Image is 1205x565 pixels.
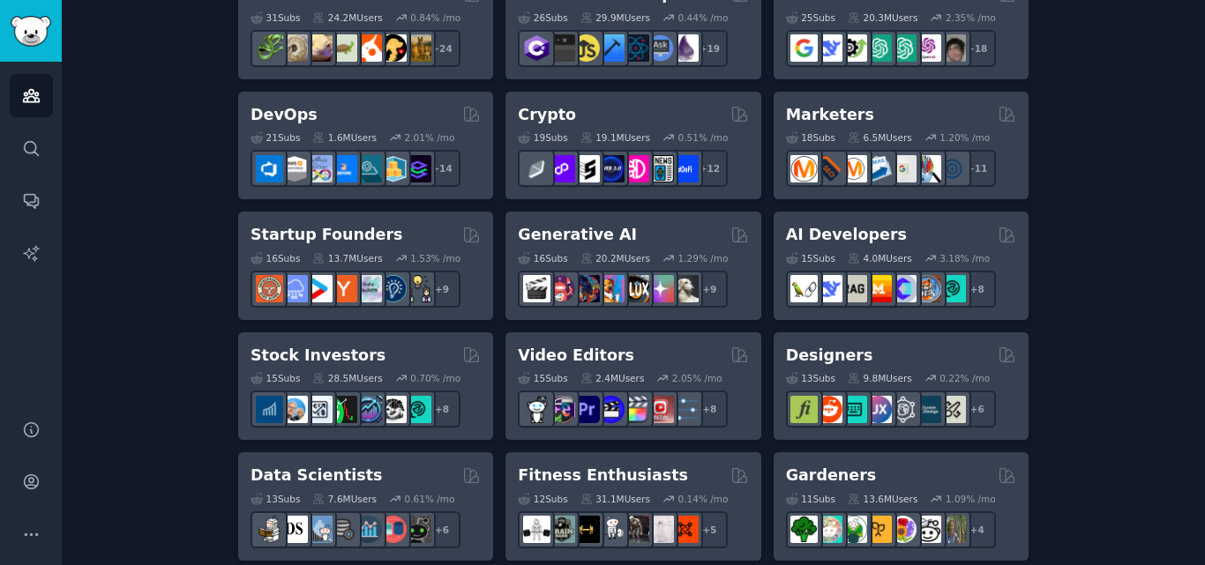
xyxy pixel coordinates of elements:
div: 2.4M Users [580,372,645,384]
img: iOSProgramming [597,34,625,62]
div: 24.2M Users [312,11,382,24]
img: GYM [523,516,550,543]
div: 6.5M Users [848,131,912,144]
img: analytics [355,516,382,543]
img: startup [305,275,333,302]
div: + 8 [691,390,728,427]
h2: Startup Founders [251,224,402,246]
img: AskComputerScience [647,34,674,62]
img: OnlineMarketing [939,155,966,182]
img: web3 [597,155,625,182]
img: llmops [914,275,941,302]
h2: Designers [786,345,873,367]
div: 3.18 % /mo [939,252,990,264]
img: OpenSourceAI [889,275,917,302]
img: SaaS [281,275,308,302]
img: AIDevelopersSociety [939,275,966,302]
img: AskMarketing [840,155,867,182]
div: 2.35 % /mo [946,11,996,24]
img: dogbreed [404,34,431,62]
img: succulents [815,516,842,543]
img: aivideo [523,275,550,302]
img: MistralAI [864,275,892,302]
div: 13.6M Users [848,493,917,505]
img: googleads [889,155,917,182]
img: ArtificalIntelligence [939,34,966,62]
img: csharp [523,34,550,62]
h2: Generative AI [518,224,637,246]
div: + 14 [423,150,460,187]
div: 13.7M Users [312,252,382,264]
div: 1.20 % /mo [939,131,990,144]
div: 25 Sub s [786,11,835,24]
img: GummySearch logo [11,16,51,47]
div: + 6 [959,390,996,427]
img: ycombinator [330,275,357,302]
img: learnjavascript [573,34,600,62]
img: finalcutpro [622,396,649,423]
img: data [404,516,431,543]
img: StocksAndTrading [355,396,382,423]
h2: AI Developers [786,224,907,246]
img: swingtrading [379,396,407,423]
img: vegetablegardening [790,516,818,543]
img: dividends [256,396,283,423]
div: 20.3M Users [848,11,917,24]
div: + 24 [423,30,460,67]
img: physicaltherapy [647,516,674,543]
div: + 11 [959,150,996,187]
div: 13 Sub s [251,493,300,505]
div: 0.70 % /mo [410,372,460,384]
div: 0.61 % /mo [405,493,455,505]
img: ValueInvesting [281,396,308,423]
img: Trading [330,396,357,423]
div: 16 Sub s [518,252,567,264]
div: 1.6M Users [312,131,377,144]
div: 26 Sub s [518,11,567,24]
div: 31 Sub s [251,11,300,24]
div: 19 Sub s [518,131,567,144]
img: userexperience [889,396,917,423]
div: + 19 [691,30,728,67]
img: typography [790,396,818,423]
img: Rag [840,275,867,302]
img: GardeningUK [864,516,892,543]
img: reactnative [622,34,649,62]
div: 20.2M Users [580,252,650,264]
img: DeepSeek [815,34,842,62]
div: 15 Sub s [786,252,835,264]
img: VideoEditors [597,396,625,423]
h2: Data Scientists [251,465,382,487]
img: Docker_DevOps [305,155,333,182]
img: azuredevops [256,155,283,182]
h2: Fitness Enthusiasts [518,465,688,487]
img: chatgpt_promptDesign [864,34,892,62]
img: elixir [671,34,699,62]
img: DreamBooth [671,275,699,302]
img: AItoolsCatalog [840,34,867,62]
img: Entrepreneurship [379,275,407,302]
img: defiblockchain [622,155,649,182]
img: EntrepreneurRideAlong [256,275,283,302]
img: UI_Design [840,396,867,423]
h2: Video Editors [518,345,634,367]
div: + 8 [423,390,460,427]
div: + 9 [423,271,460,308]
img: DevOpsLinks [330,155,357,182]
img: LangChain [790,275,818,302]
img: herpetology [256,34,283,62]
div: 15 Sub s [251,372,300,384]
img: datascience [281,516,308,543]
img: flowers [889,516,917,543]
div: 7.6M Users [312,493,377,505]
img: 0xPolygon [548,155,575,182]
img: weightroom [597,516,625,543]
img: bigseo [815,155,842,182]
img: GardenersWorld [939,516,966,543]
img: DeepSeek [815,275,842,302]
img: Forex [305,396,333,423]
h2: Gardeners [786,465,877,487]
div: 1.29 % /mo [678,252,729,264]
div: 19.1M Users [580,131,650,144]
img: editors [548,396,575,423]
